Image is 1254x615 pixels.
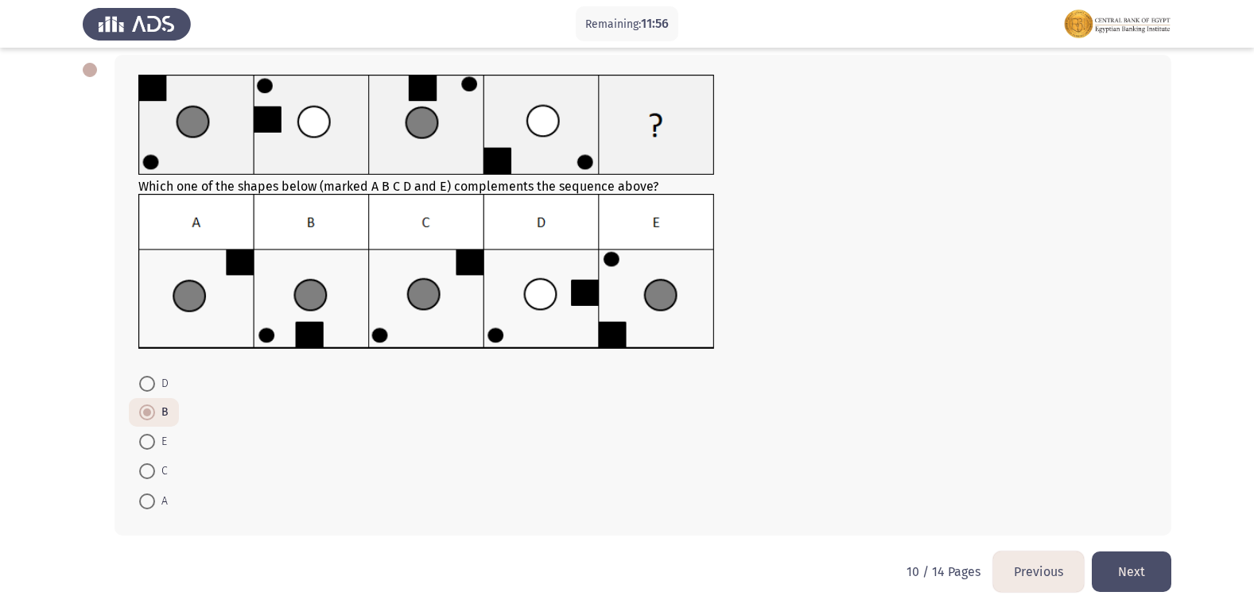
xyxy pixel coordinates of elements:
span: E [155,432,167,451]
span: D [155,374,169,393]
img: Assessment logo of FOCUS Assessment 3 Modules EN [1063,2,1171,46]
img: UkFYMDA1MEExLnBuZzE2MjIwMzEwMjE3OTM=.png [138,75,715,176]
span: C [155,462,168,481]
button: load previous page [993,551,1084,592]
div: Which one of the shapes below (marked A B C D and E) complements the sequence above? [138,75,1147,353]
span: B [155,403,169,422]
p: Remaining: [585,14,669,34]
p: 10 / 14 Pages [907,564,980,579]
button: load next page [1092,551,1171,592]
img: UkFYMDA1MEEyLnBuZzE2MjIwMzEwNzgxMDc=.png [138,194,715,350]
span: 11:56 [641,16,669,31]
img: Assess Talent Management logo [83,2,191,46]
span: A [155,492,168,511]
